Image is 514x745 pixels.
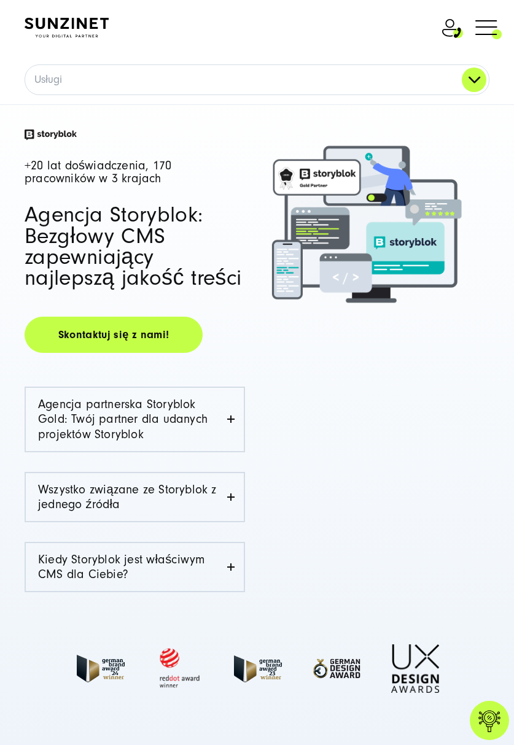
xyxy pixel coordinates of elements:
h1: Agencja Storyblok: Bezgłowy CMS zapewniający najlepszą jakość treści [25,204,245,288]
a: Agencja partnerska Storyblok Gold: Twój partner dla udanych projektów Storyblok [26,388,244,450]
img: German-Design-Award - certyfikowana agencja storyblok - agencja partnerska Storyblok SUNZINET [313,658,360,679]
img: Storyblok Agencja SUNZINET [257,129,478,325]
img: SUNZINET Full Service Digital Agentur [25,18,109,37]
a: Kiedy Storyblok jest właściwym CMS dla Ciebie? [26,543,244,591]
a: Usługi [25,65,489,95]
h4: +20 lat doświadczenia, 170 pracowników w 3 krajach [25,160,245,185]
img: Czarne logo Storyblok [25,129,77,141]
a: Wszystko związane ze Storyblok z jednego źródła [26,473,244,521]
img: Zwycięzca German-Brand-Award-2024 - certyfikowana agencja storyblok - agencja partnerska Storyblo... [77,655,125,682]
a: Skontaktuj się z nami! [25,317,203,353]
img: Laureat Red Dot Award - certyfikowana agencja storyblok - agencja partnerska Storyblok SUNZINET [155,646,203,692]
img: UX Design Awards - certyfikowana agencja storyblok - agencja partnerska Storyblok SUNZINET [391,644,439,693]
img: Zwycięzca German Brand Award 2023 - certyfikowana agencja storyblok - agencja partnerska Storyblo... [234,655,282,682]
